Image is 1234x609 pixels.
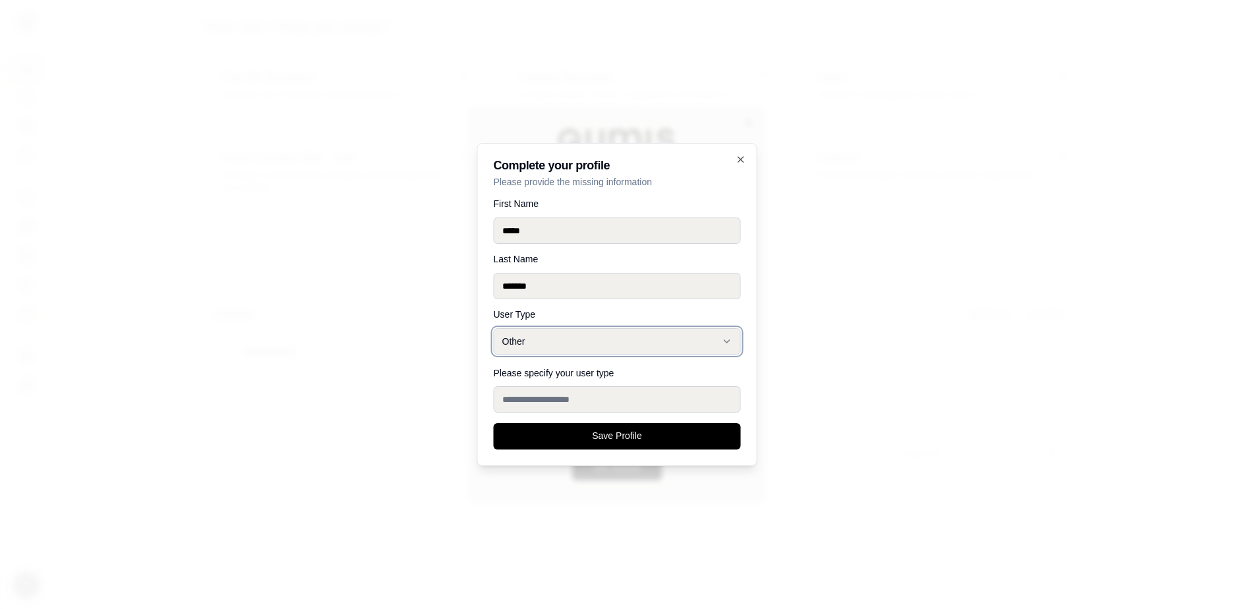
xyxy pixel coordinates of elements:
h2: Complete your profile [494,159,741,171]
label: First Name [494,199,741,208]
label: Please specify your user type [494,368,614,378]
label: Last Name [494,254,741,264]
label: User Type [494,310,741,319]
p: Please provide the missing information [494,175,741,188]
button: Save Profile [494,423,741,449]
